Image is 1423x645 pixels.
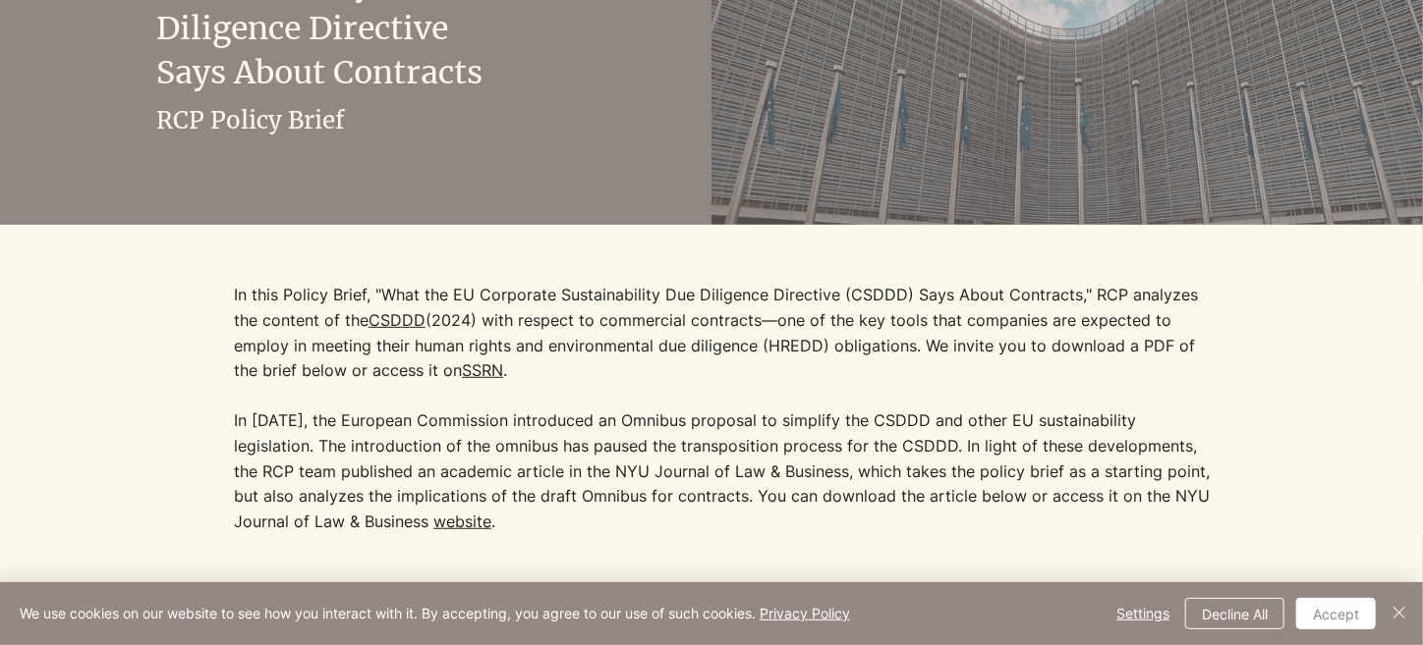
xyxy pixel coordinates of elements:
[156,105,505,135] h1: RCP Policy Brief
[462,360,503,380] a: SSRN
[1185,598,1284,629] button: Decline All
[1388,601,1411,624] img: Close
[1388,598,1411,629] button: Close
[20,605,850,622] span: We use cookies on our website to see how you interact with it. By accepting, you agree to our use...
[1296,598,1376,629] button: Accept
[1116,599,1169,628] span: Settings
[234,408,1217,534] p: In [DATE], the European Commission introduced an Omnibus proposal to simplify the CSDDD and other...
[760,605,850,621] a: Privacy Policy
[369,310,426,330] a: CSDDD
[428,511,500,531] span: .
[234,283,1217,383] p: In this Policy Brief, "What the EU Corporate Sustainability Due Diligence Directive (CSDDD) Says ...
[433,511,491,531] a: website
